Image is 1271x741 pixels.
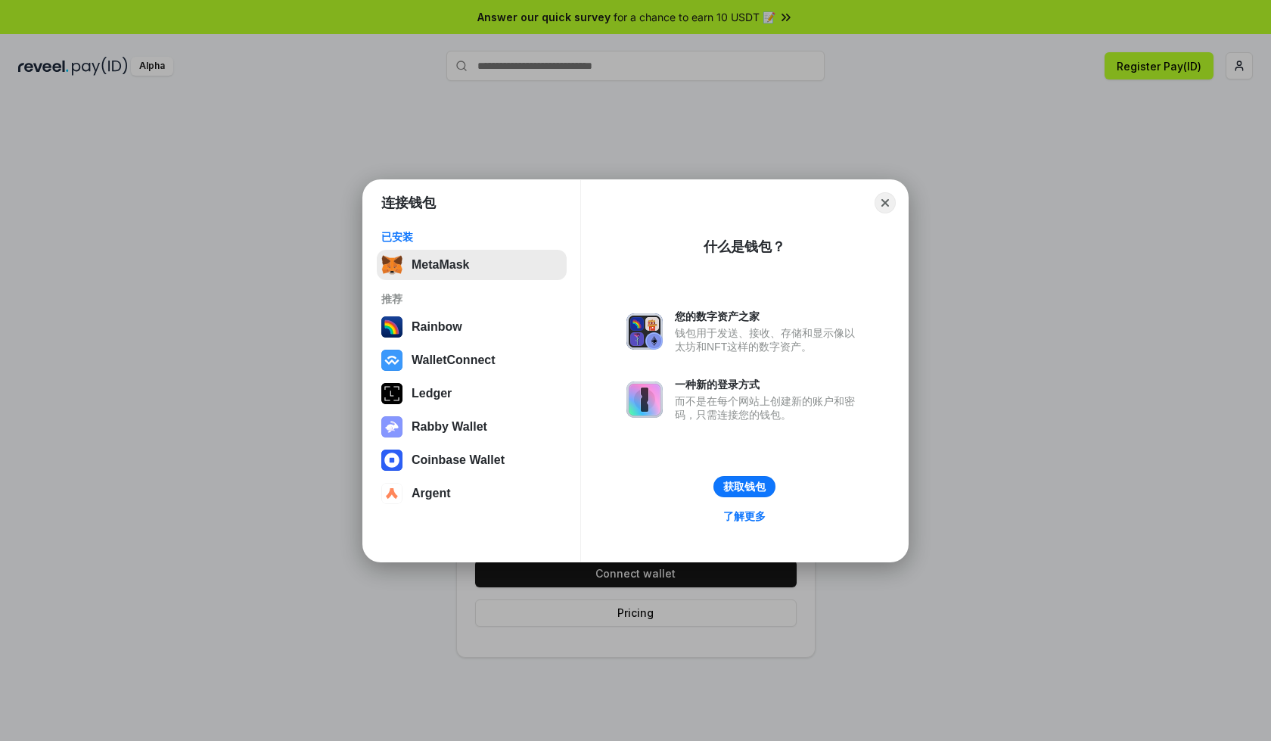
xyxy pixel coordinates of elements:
[412,487,451,500] div: Argent
[381,350,402,371] img: svg+xml,%3Csvg%20width%3D%2228%22%20height%3D%2228%22%20viewBox%3D%220%200%2028%2028%22%20fill%3D...
[381,316,402,338] img: svg+xml,%3Csvg%20width%3D%22120%22%20height%3D%22120%22%20viewBox%3D%220%200%20120%20120%22%20fil...
[377,378,567,409] button: Ledger
[381,194,436,212] h1: 连接钱包
[723,509,766,523] div: 了解更多
[377,345,567,375] button: WalletConnect
[412,453,505,467] div: Coinbase Wallet
[381,383,402,404] img: svg+xml,%3Csvg%20xmlns%3D%22http%3A%2F%2Fwww.w3.org%2F2000%2Fsvg%22%20width%3D%2228%22%20height%3...
[381,254,402,276] img: svg+xml,%3Csvg%20fill%3D%22none%22%20height%3D%2233%22%20viewBox%3D%220%200%2035%2033%22%20width%...
[412,353,496,367] div: WalletConnect
[381,483,402,504] img: svg+xml,%3Csvg%20width%3D%2228%22%20height%3D%2228%22%20viewBox%3D%220%200%2028%2028%22%20fill%3D...
[626,381,663,418] img: svg+xml,%3Csvg%20xmlns%3D%22http%3A%2F%2Fwww.w3.org%2F2000%2Fsvg%22%20fill%3D%22none%22%20viewBox...
[675,378,862,391] div: 一种新的登录方式
[377,478,567,509] button: Argent
[412,320,462,334] div: Rainbow
[412,420,487,434] div: Rabby Wallet
[412,387,452,400] div: Ledger
[713,476,775,497] button: 获取钱包
[875,192,896,213] button: Close
[412,258,469,272] div: MetaMask
[381,450,402,471] img: svg+xml,%3Csvg%20width%3D%2228%22%20height%3D%2228%22%20viewBox%3D%220%200%2028%2028%22%20fill%3D...
[377,445,567,475] button: Coinbase Wallet
[381,292,562,306] div: 推荐
[381,416,402,437] img: svg+xml,%3Csvg%20xmlns%3D%22http%3A%2F%2Fwww.w3.org%2F2000%2Fsvg%22%20fill%3D%22none%22%20viewBox...
[675,310,862,323] div: 您的数字资产之家
[377,250,567,280] button: MetaMask
[723,480,766,493] div: 获取钱包
[377,312,567,342] button: Rainbow
[626,313,663,350] img: svg+xml,%3Csvg%20xmlns%3D%22http%3A%2F%2Fwww.w3.org%2F2000%2Fsvg%22%20fill%3D%22none%22%20viewBox...
[675,326,862,353] div: 钱包用于发送、接收、存储和显示像以太坊和NFT这样的数字资产。
[675,394,862,422] div: 而不是在每个网站上创建新的账户和密码，只需连接您的钱包。
[377,412,567,442] button: Rabby Wallet
[381,230,562,244] div: 已安装
[714,506,775,526] a: 了解更多
[704,238,785,256] div: 什么是钱包？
